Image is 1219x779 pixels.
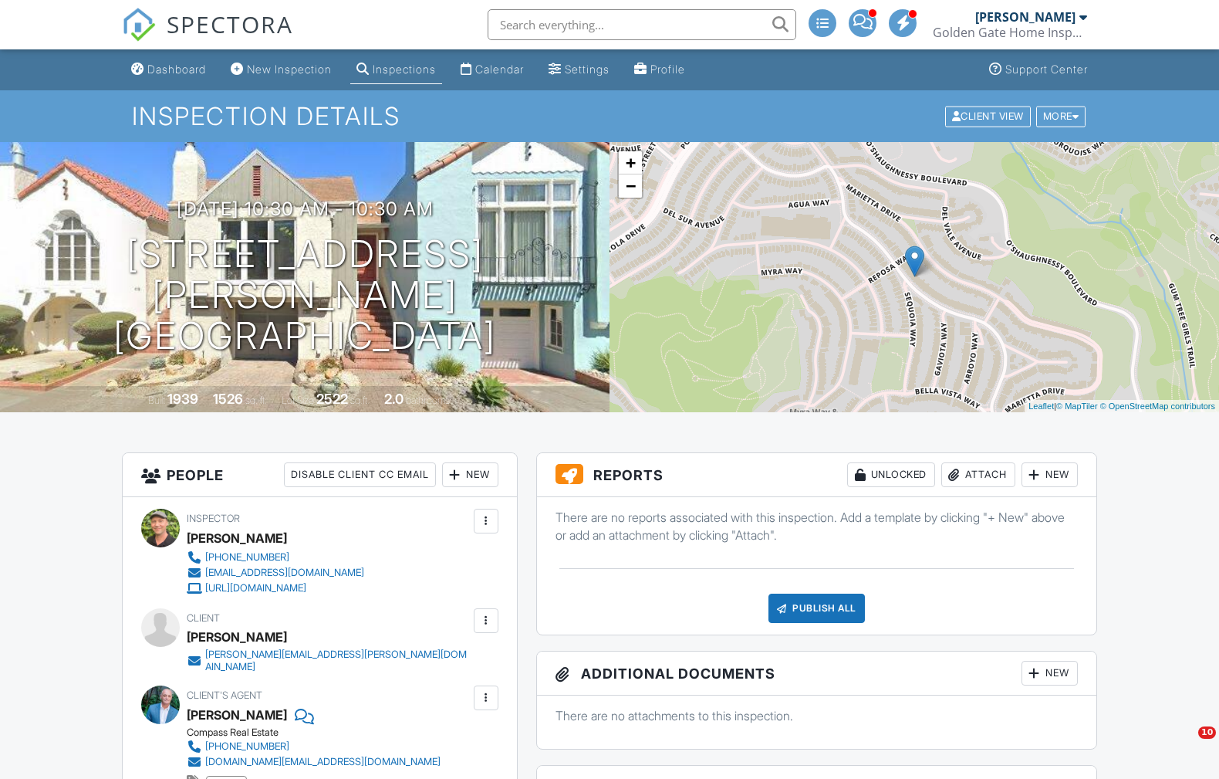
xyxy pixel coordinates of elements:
p: There are no attachments to this inspection. [555,707,1078,724]
h3: Reports [537,453,1096,497]
div: [PERSON_NAME] [975,9,1075,25]
div: | [1025,400,1219,413]
a: Profile [628,56,691,84]
input: Search everything... [488,9,796,40]
span: SPECTORA [167,8,293,40]
div: Golden Gate Home Inspections [933,25,1087,40]
a: [PERSON_NAME][EMAIL_ADDRESS][PERSON_NAME][DOMAIN_NAME] [187,649,470,673]
div: Client View [945,106,1031,127]
a: [DOMAIN_NAME][EMAIL_ADDRESS][DOMAIN_NAME] [187,754,441,770]
h1: [STREET_ADDRESS][PERSON_NAME] [GEOGRAPHIC_DATA] [25,234,585,356]
a: Zoom in [619,151,642,174]
h3: [DATE] 10:30 am - 10:30 am [177,198,434,219]
span: Built [148,395,165,406]
div: Settings [565,63,609,76]
div: More [1036,106,1086,127]
a: © OpenStreetMap contributors [1100,401,1215,411]
a: Settings [542,56,616,84]
a: Dashboard [125,56,212,84]
div: [PERSON_NAME][EMAIL_ADDRESS][PERSON_NAME][DOMAIN_NAME] [205,649,470,673]
div: New [442,462,498,487]
div: [PERSON_NAME] [187,625,287,649]
span: sq. ft. [245,395,267,406]
a: Calendar [454,56,530,84]
a: [PHONE_NUMBER] [187,550,364,565]
div: Unlocked [847,462,935,487]
div: Disable Client CC Email [284,462,436,487]
p: There are no reports associated with this inspection. Add a template by clicking "+ New" above or... [555,509,1078,544]
div: Support Center [1005,63,1088,76]
iframe: Intercom live chat [1167,727,1204,764]
div: Compass Real Estate [187,727,453,739]
div: 2522 [316,391,348,407]
div: 2.0 [384,391,404,407]
a: Inspections [350,56,442,84]
div: Attach [941,462,1015,487]
a: [EMAIL_ADDRESS][DOMAIN_NAME] [187,565,364,581]
a: Client View [944,110,1035,121]
div: [PHONE_NUMBER] [205,551,289,564]
div: Publish All [768,594,865,623]
div: New Inspection [247,63,332,76]
span: Lot Size [282,395,314,406]
div: 1939 [167,391,198,407]
span: Client's Agent [187,689,262,701]
a: Leaflet [1028,401,1054,411]
div: Inspections [373,63,436,76]
div: [PERSON_NAME] [187,703,287,727]
div: 1526 [213,391,243,407]
div: Profile [650,63,685,76]
a: Zoom out [619,174,642,198]
a: New Inspection [225,56,338,84]
span: sq.ft. [350,395,370,406]
div: New [1021,462,1078,487]
div: [DOMAIN_NAME][EMAIL_ADDRESS][DOMAIN_NAME] [205,756,441,768]
a: Support Center [983,56,1094,84]
a: SPECTORA [122,21,293,53]
div: [URL][DOMAIN_NAME] [205,582,306,594]
div: New [1021,661,1078,686]
div: [PHONE_NUMBER] [205,740,289,753]
a: [URL][DOMAIN_NAME] [187,581,364,596]
div: Dashboard [147,63,206,76]
h1: Inspection Details [132,103,1087,130]
span: bathrooms [406,395,450,406]
span: 10 [1198,727,1216,739]
span: Client [187,612,220,624]
div: [EMAIL_ADDRESS][DOMAIN_NAME] [205,567,364,579]
a: © MapTiler [1056,401,1098,411]
h3: People [123,453,517,497]
h3: Additional Documents [537,652,1096,696]
span: Inspector [187,513,240,524]
a: [PHONE_NUMBER] [187,739,441,754]
img: The Best Home Inspection Software - Spectora [122,8,156,42]
div: [PERSON_NAME] [187,527,287,550]
div: Calendar [475,63,524,76]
